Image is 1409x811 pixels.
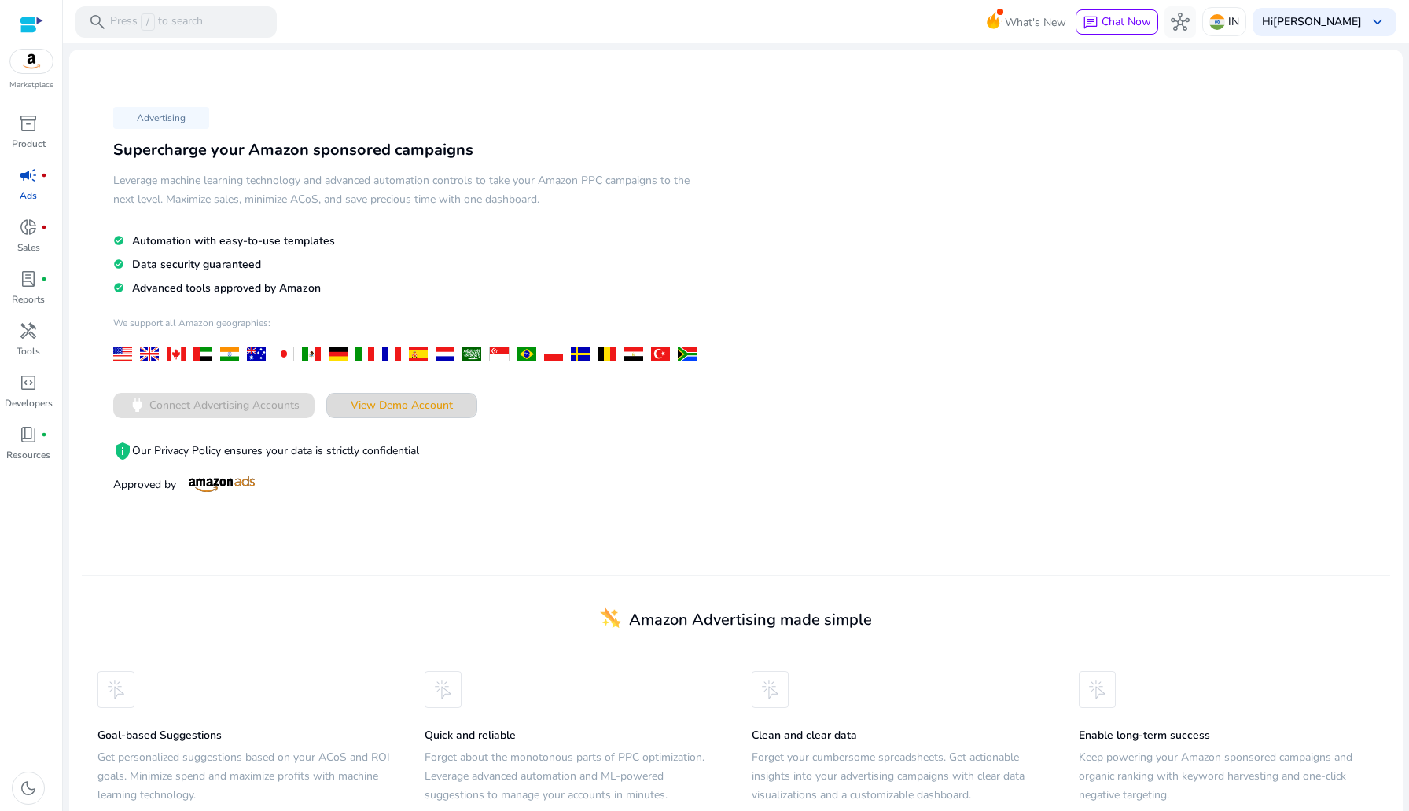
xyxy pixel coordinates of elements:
button: hub [1164,6,1196,38]
p: Press to search [110,13,203,31]
span: What's New [1005,9,1066,36]
h5: Forget about the monotonous parts of PPC optimization. Leverage advanced automation and ML-powere... [425,748,720,805]
h5: Enable long-term success [1079,729,1374,743]
span: inventory_2 [19,114,38,133]
h5: Clean and clear data [752,729,1047,743]
button: chatChat Now [1076,9,1158,35]
p: Our Privacy Policy ensures your data is strictly confidential [113,442,704,461]
span: book_4 [19,425,38,444]
p: Ads [20,189,37,203]
span: Advanced tools approved by Amazon [132,281,321,295]
span: code_blocks [19,373,38,392]
p: Sales [17,240,40,255]
p: Marketplace [9,79,53,91]
p: IN [1228,8,1239,35]
p: Developers [5,396,53,410]
h5: Leverage machine learning technology and advanced automation controls to take your Amazon PPC cam... [113,171,704,209]
span: fiber_manual_record [41,276,47,282]
img: in.svg [1209,14,1225,30]
button: View Demo Account [326,393,477,418]
span: / [141,13,155,31]
span: fiber_manual_record [41,431,47,438]
p: Approved by [113,476,704,493]
mat-icon: privacy_tip [113,442,132,461]
span: campaign [19,166,38,185]
h5: Get personalized suggestions based on your ACoS and ROI goals. Minimize spend and maximize profit... [97,748,393,805]
mat-icon: check_circle [113,281,124,295]
b: [PERSON_NAME] [1273,14,1362,29]
span: hub [1171,13,1190,31]
span: donut_small [19,218,38,237]
span: View Demo Account [351,397,453,413]
span: lab_profile [19,270,38,288]
img: amazon.svg [10,50,53,73]
span: search [88,13,107,31]
span: Chat Now [1102,14,1151,29]
p: Tools [17,344,40,358]
p: Advertising [113,107,209,129]
mat-icon: check_circle [113,258,124,271]
p: Reports [12,292,45,306]
p: Resources [6,448,50,462]
h3: Supercharge your Amazon sponsored campaigns [113,141,704,160]
span: fiber_manual_record [41,172,47,178]
span: handyman [19,321,38,340]
span: keyboard_arrow_down [1368,13,1387,31]
h4: We support all Amazon geographies: [113,317,704,341]
h5: Keep powering your Amazon sponsored campaigns and organic ranking with keyword harvesting and one... [1079,748,1374,805]
mat-icon: check_circle [113,234,124,248]
span: chat [1083,15,1098,31]
span: Automation with easy-to-use templates [132,233,335,248]
h5: Quick and reliable [425,729,720,743]
p: Hi [1262,17,1362,28]
p: Product [12,137,46,151]
span: Amazon Advertising made simple [629,609,872,630]
span: Data security guaranteed [132,257,261,272]
h5: Forget your cumbersome spreadsheets. Get actionable insights into your advertising campaigns with... [752,748,1047,805]
span: dark_mode [19,779,38,798]
h5: Goal-based Suggestions [97,729,393,743]
span: fiber_manual_record [41,224,47,230]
